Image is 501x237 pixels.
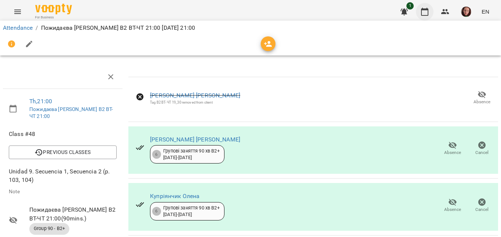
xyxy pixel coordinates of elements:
[482,8,489,15] span: EN
[41,24,195,32] p: Пожидаєва [PERSON_NAME] В2 ВТ-ЧТ 21:00 [DATE] 21:00
[163,148,220,161] div: Групові заняття 90 хв В2+ [DATE] - [DATE]
[3,24,498,32] nav: breadcrumb
[29,106,113,119] a: Пожидаєва [PERSON_NAME] В2 ВТ-ЧТ 21:00
[467,139,497,159] button: Cancel
[444,150,461,156] span: Absence
[9,146,117,159] button: Previous Classes
[29,98,52,105] a: Th , 21:00
[150,100,240,105] div: Tag В2 ВТ-ЧТ 19_30 removed from client
[438,139,467,159] button: Absence
[35,4,72,14] img: Voopty Logo
[150,92,240,99] a: [PERSON_NAME] [PERSON_NAME]
[475,207,489,213] span: Cancel
[150,136,240,143] a: [PERSON_NAME] [PERSON_NAME]
[152,150,161,159] div: 6
[9,3,26,21] button: Menu
[444,207,461,213] span: Absence
[479,5,492,18] button: EN
[9,188,117,195] p: Note
[438,195,467,216] button: Absence
[3,24,33,31] a: Attendance
[473,99,490,105] span: Absence
[150,193,200,200] a: Купріянчик Олена
[36,24,38,32] li: /
[9,167,117,184] p: Unidad 9. Secuencia 1, Secuencia 2 (p. 103, 104)
[29,205,117,223] span: Пожидаєва [PERSON_NAME] В2 ВТ-ЧТ 21:00 ( 90 mins. )
[475,150,489,156] span: Cancel
[461,7,471,17] img: 09dce9ce98c38e7399589cdc781be319.jpg
[467,87,497,108] button: Absence
[9,130,117,139] span: Class #48
[35,15,72,20] span: For Business
[406,2,414,10] span: 1
[467,195,497,216] button: Cancel
[163,205,220,218] div: Групові заняття 90 хв В2+ [DATE] - [DATE]
[29,225,69,232] span: Group 90 - B2+
[15,148,111,157] span: Previous Classes
[152,207,161,216] div: 6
